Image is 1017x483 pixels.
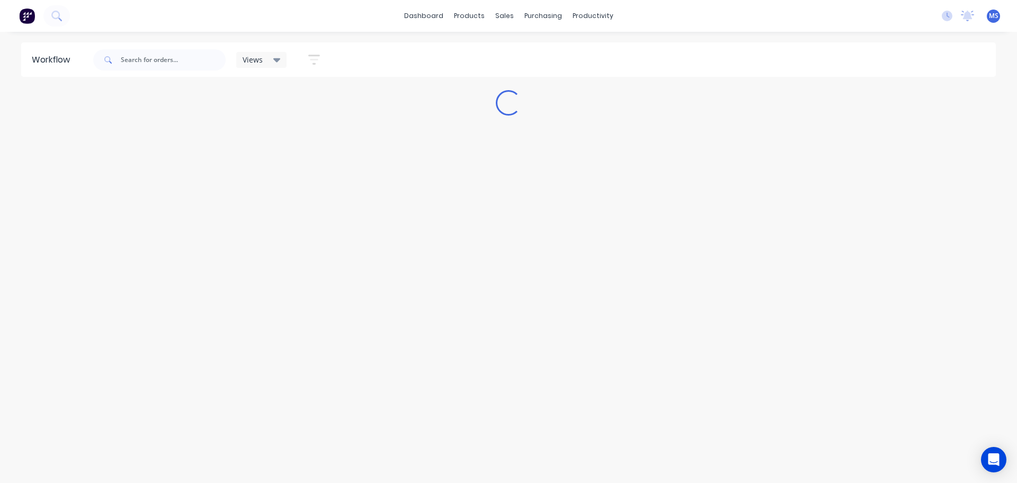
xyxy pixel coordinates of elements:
div: purchasing [519,8,567,24]
div: products [449,8,490,24]
div: Open Intercom Messenger [981,447,1006,472]
a: dashboard [399,8,449,24]
input: Search for orders... [121,49,226,71]
span: MS [989,11,998,21]
div: Workflow [32,54,75,66]
div: sales [490,8,519,24]
div: productivity [567,8,619,24]
span: Views [243,54,263,65]
img: Factory [19,8,35,24]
